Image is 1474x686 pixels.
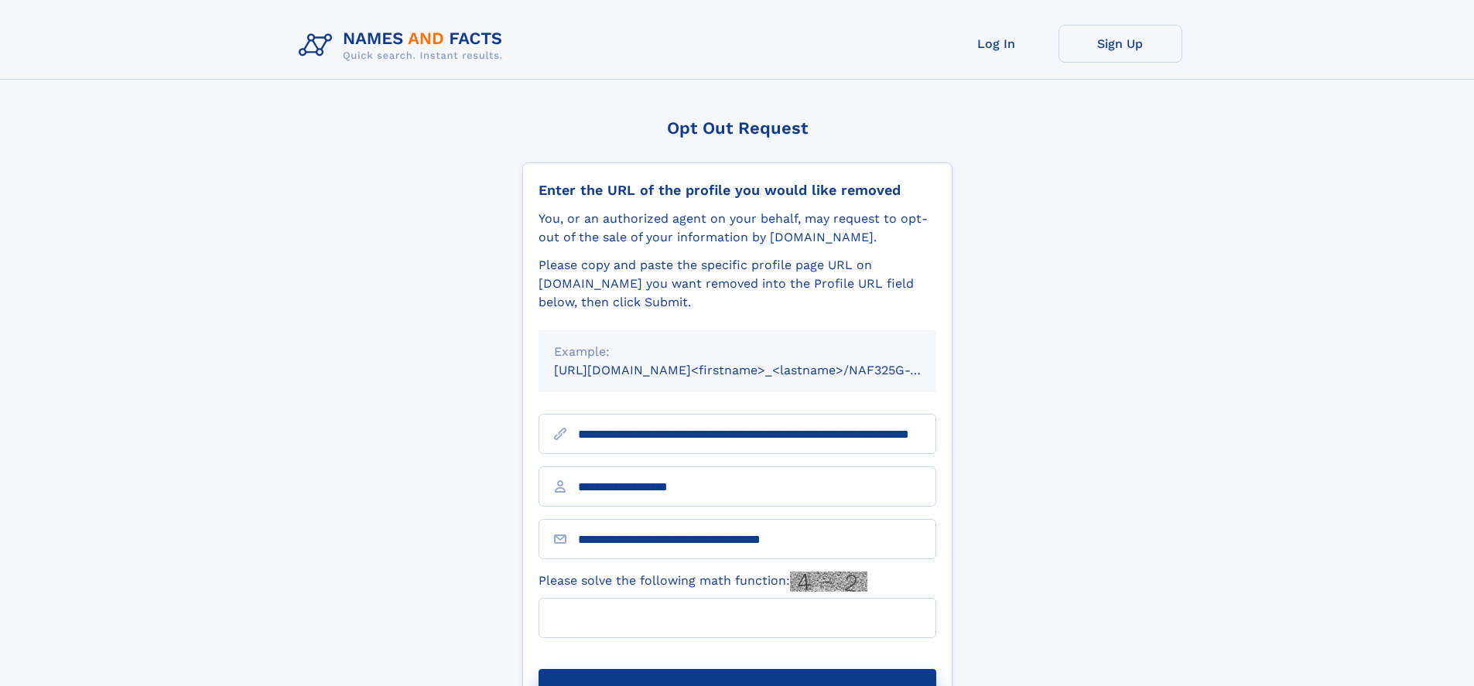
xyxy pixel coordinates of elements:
a: Sign Up [1058,25,1182,63]
div: Opt Out Request [522,118,952,138]
div: Please copy and paste the specific profile page URL on [DOMAIN_NAME] you want removed into the Pr... [539,256,936,312]
small: [URL][DOMAIN_NAME]<firstname>_<lastname>/NAF325G-xxxxxxxx [554,363,966,377]
label: Please solve the following math function: [539,572,867,592]
div: Example: [554,343,921,361]
div: You, or an authorized agent on your behalf, may request to opt-out of the sale of your informatio... [539,210,936,247]
div: Enter the URL of the profile you would like removed [539,182,936,199]
a: Log In [935,25,1058,63]
img: Logo Names and Facts [292,25,515,67]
